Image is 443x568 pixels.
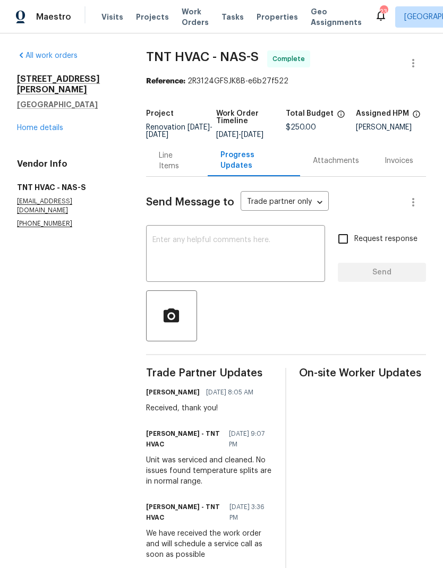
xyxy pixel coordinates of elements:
span: Work Orders [182,6,209,28]
span: [DATE] [146,131,168,139]
span: [DATE] [241,131,263,139]
span: Visits [101,12,123,22]
div: [PERSON_NAME] [356,124,426,131]
div: Unit was serviced and cleaned. No issues found temperature splits are in normal range. [146,455,273,487]
div: Trade partner only [241,194,329,211]
span: $250.00 [286,124,316,131]
h5: Assigned HPM [356,110,409,117]
a: Home details [17,124,63,132]
span: Geo Assignments [311,6,362,28]
span: [DATE] [216,131,238,139]
span: The total cost of line items that have been proposed by Opendoor. This sum includes line items th... [337,110,345,124]
span: - [216,131,263,139]
h6: [PERSON_NAME] - TNT HVAC [146,502,223,523]
div: Progress Updates [220,150,287,171]
span: On-site Worker Updates [299,368,426,378]
h5: Total Budget [286,110,334,117]
span: Properties [257,12,298,22]
span: - [146,124,212,139]
div: Attachments [313,156,359,166]
h6: [PERSON_NAME] - TNT HVAC [146,428,223,450]
a: All work orders [17,52,78,59]
h6: [PERSON_NAME] [146,387,200,398]
div: 2R3124GFSJK8B-e6b27f522 [146,76,426,87]
span: [DATE] 9:07 PM [229,428,266,450]
span: Complete [272,54,309,64]
div: Line Items [159,150,195,171]
span: Send Message to [146,197,234,208]
div: Received, thank you! [146,403,260,414]
span: Maestro [36,12,71,22]
span: Request response [354,234,418,245]
h4: Vendor Info [17,159,121,169]
span: [DATE] 8:05 AM [206,387,253,398]
div: We have received the work order and will schedule a service call as soon as possible [146,528,273,560]
span: Renovation [146,124,212,139]
h5: Work Order Timeline [216,110,286,125]
span: [DATE] [188,124,210,131]
span: Projects [136,12,169,22]
h5: Project [146,110,174,117]
div: Invoices [385,156,413,166]
h5: TNT HVAC - NAS-S [17,182,121,193]
span: The hpm assigned to this work order. [412,110,421,124]
span: Trade Partner Updates [146,368,273,378]
div: 23 [380,6,387,17]
span: TNT HVAC - NAS-S [146,50,259,63]
b: Reference: [146,78,185,85]
span: [DATE] 3:36 PM [229,502,267,523]
span: Tasks [221,13,244,21]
